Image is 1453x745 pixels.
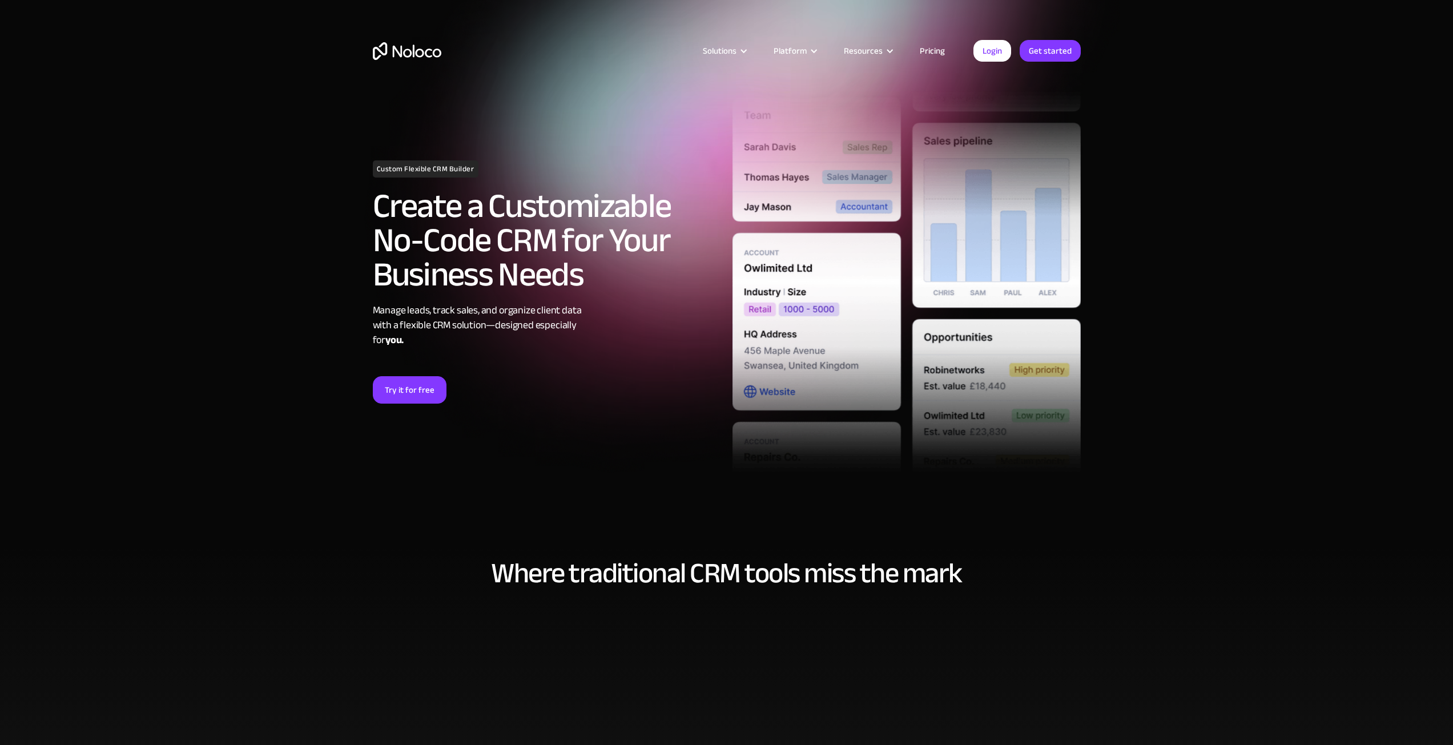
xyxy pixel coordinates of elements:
a: Get started [1020,40,1081,62]
h1: Custom Flexible CRM Builder [373,160,478,178]
a: Try it for free [373,376,446,404]
strong: you. [385,331,404,349]
h2: Where traditional CRM tools miss the mark [373,558,1081,589]
div: Solutions [703,43,736,58]
div: Platform [774,43,807,58]
div: Manage leads, track sales, and organize client data with a flexible CRM solution—designed especia... [373,303,721,348]
div: Platform [759,43,830,58]
div: Resources [830,43,905,58]
h2: Create a Customizable No-Code CRM for Your Business Needs [373,189,721,292]
div: Resources [844,43,883,58]
a: Pricing [905,43,959,58]
a: home [373,42,441,60]
a: Login [973,40,1011,62]
div: Solutions [689,43,759,58]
